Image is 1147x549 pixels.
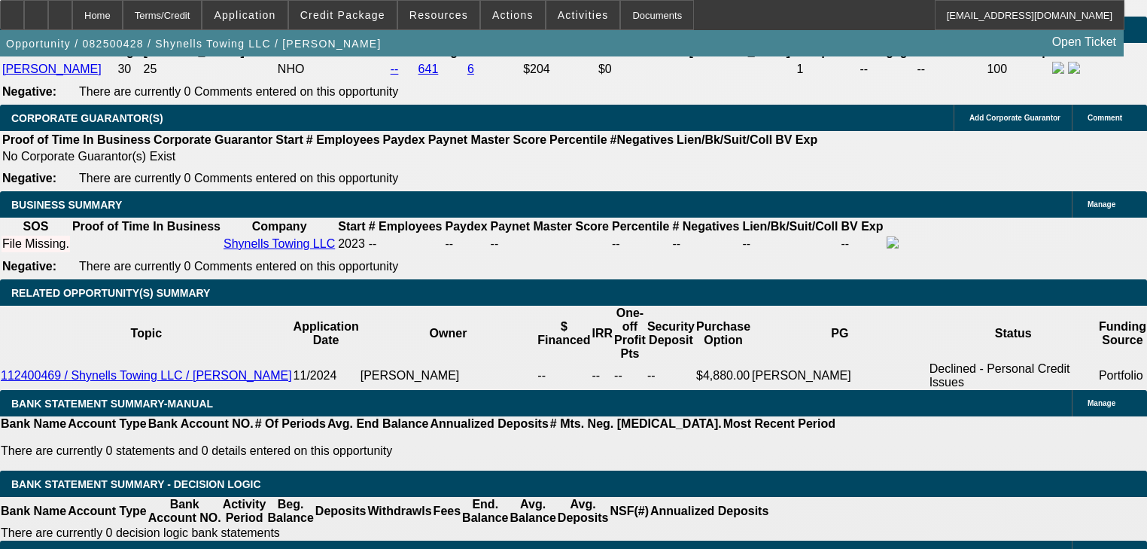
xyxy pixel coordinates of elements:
[592,361,614,390] td: --
[509,497,556,526] th: Avg. Balance
[491,237,609,251] div: --
[1,369,292,382] a: 112400469 / Shynells Towing LLC / [PERSON_NAME]
[11,199,122,211] span: BUSINESS SUMMARY
[796,61,857,78] td: 1
[360,306,537,361] th: Owner
[2,237,69,251] div: File Missing.
[672,237,739,251] div: --
[367,497,432,526] th: Withdrawls
[592,306,614,361] th: IRR
[492,9,534,21] span: Actions
[254,416,327,432] th: # Of Periods
[647,306,695,361] th: Security Deposit
[672,220,739,233] b: # Negatives
[549,133,607,146] b: Percentile
[429,416,549,432] th: Annualized Deposits
[71,219,221,234] th: Proof of Time In Business
[610,133,674,146] b: #Negatives
[275,133,303,146] b: Start
[2,63,102,75] a: [PERSON_NAME]
[723,416,836,432] th: Most Recent Period
[79,85,398,98] span: There are currently 0 Comments entered on this opportunity
[6,38,382,50] span: Opportunity / 082500428 / Shynells Towing LLC / [PERSON_NAME]
[252,220,307,233] b: Company
[277,61,388,78] td: NHO
[266,497,314,526] th: Beg. Balance
[742,220,838,233] b: Lien/Bk/Suit/Coll
[491,220,609,233] b: Paynet Master Score
[917,61,985,78] td: --
[224,237,335,250] a: Shynells Towing LLC
[537,361,591,390] td: --
[337,236,366,252] td: 2023
[929,361,1098,390] td: Declined - Personal Credit Issues
[986,61,1050,78] td: 100
[293,361,360,390] td: 11/2024
[859,61,915,78] td: --
[338,220,365,233] b: Start
[677,133,772,146] b: Lien/Bk/Suit/Coll
[695,306,751,361] th: Purchase Option
[741,236,838,252] td: --
[143,61,275,78] td: 25
[612,220,669,233] b: Percentile
[2,133,151,148] th: Proof of Time In Business
[467,63,474,75] a: 6
[1088,399,1115,407] span: Manage
[1088,114,1122,122] span: Comment
[2,260,56,273] b: Negative:
[293,306,360,361] th: Application Date
[11,112,163,124] span: CORPORATE GUARANTOR(S)
[612,237,669,251] div: --
[214,9,275,21] span: Application
[969,114,1060,122] span: Add Corporate Guarantor
[929,306,1098,361] th: Status
[598,61,795,78] td: $0
[481,1,545,29] button: Actions
[79,172,398,185] span: There are currently 0 Comments entered on this opportunity
[428,133,546,146] b: Paynet Master Score
[546,1,620,29] button: Activities
[445,236,488,252] td: --
[695,361,751,390] td: $4,880.00
[557,497,610,526] th: Avg. Deposits
[369,237,377,250] span: --
[841,220,884,233] b: BV Exp
[647,361,695,390] td: --
[1068,62,1080,74] img: linkedin-icon.png
[609,497,650,526] th: NSF(#)
[148,416,254,432] th: Bank Account NO.
[154,133,272,146] b: Corporate Guarantor
[391,63,399,75] a: --
[613,361,647,390] td: --
[148,497,222,526] th: Bank Account NO.
[369,220,443,233] b: # Employees
[2,219,70,234] th: SOS
[67,416,148,432] th: Account Type
[117,61,141,78] td: 30
[1,444,835,458] p: There are currently 0 statements and 0 details entered on this opportunity
[360,361,537,390] td: [PERSON_NAME]
[537,306,591,361] th: $ Financed
[775,133,817,146] b: BV Exp
[2,172,56,185] b: Negative:
[558,9,609,21] span: Activities
[79,260,398,273] span: There are currently 0 Comments entered on this opportunity
[222,497,267,526] th: Activity Period
[1098,306,1147,361] th: Funding Source
[446,220,488,233] b: Paydex
[315,497,367,526] th: Deposits
[887,236,899,249] img: facebook-icon.png
[327,416,430,432] th: Avg. End Balance
[1098,361,1147,390] td: Portfolio
[751,361,929,390] td: [PERSON_NAME]
[751,306,929,361] th: PG
[1052,62,1064,74] img: facebook-icon.png
[202,1,287,29] button: Application
[67,497,148,526] th: Account Type
[418,63,439,75] a: 641
[2,149,824,164] td: No Corporate Guarantor(s) Exist
[2,85,56,98] b: Negative:
[522,61,596,78] td: $204
[289,1,397,29] button: Credit Package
